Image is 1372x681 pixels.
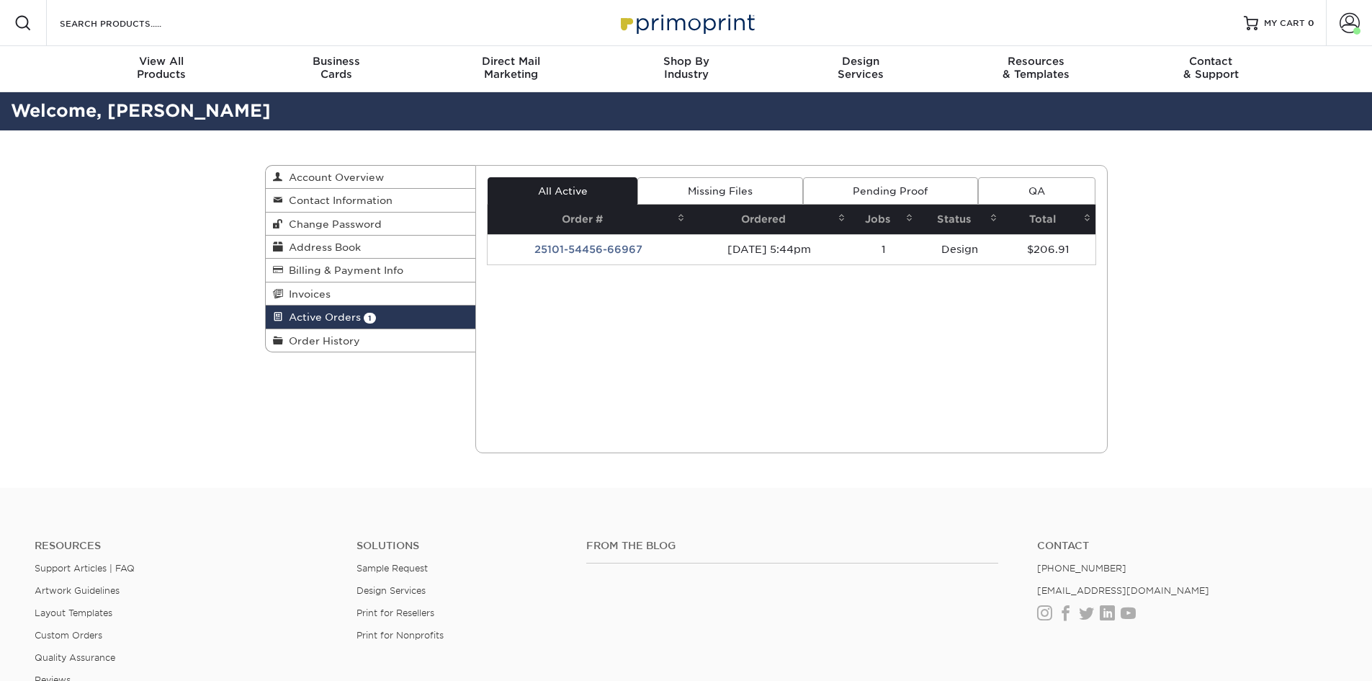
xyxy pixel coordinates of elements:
[1124,55,1299,81] div: & Support
[1002,205,1095,234] th: Total
[266,236,476,259] a: Address Book
[357,607,434,618] a: Print for Resellers
[1037,585,1209,596] a: [EMAIL_ADDRESS][DOMAIN_NAME]
[74,46,249,92] a: View AllProducts
[637,177,802,205] a: Missing Files
[774,55,949,81] div: Services
[35,630,102,641] a: Custom Orders
[357,540,565,552] h4: Solutions
[35,607,112,618] a: Layout Templates
[357,585,426,596] a: Design Services
[283,241,361,253] span: Address Book
[266,306,476,329] a: Active Orders 1
[266,166,476,189] a: Account Overview
[774,55,949,68] span: Design
[918,205,1002,234] th: Status
[74,55,249,81] div: Products
[918,234,1002,264] td: Design
[357,563,428,574] a: Sample Request
[949,55,1124,68] span: Resources
[1264,17,1305,30] span: MY CART
[423,55,598,68] span: Direct Mail
[1002,234,1095,264] td: $206.91
[283,218,382,230] span: Change Password
[598,46,774,92] a: Shop ByIndustry
[488,234,689,264] td: 25101-54456-66967
[364,313,376,324] span: 1
[423,46,598,92] a: Direct MailMarketing
[357,630,444,641] a: Print for Nonprofits
[248,55,423,68] span: Business
[35,563,135,574] a: Support Articles | FAQ
[266,329,476,352] a: Order History
[689,205,851,234] th: Ordered
[1124,55,1299,68] span: Contact
[1037,540,1337,552] a: Contact
[850,205,918,234] th: Jobs
[488,205,689,234] th: Order #
[266,282,476,306] a: Invoices
[689,234,851,264] td: [DATE] 5:44pm
[248,55,423,81] div: Cards
[35,540,335,552] h4: Resources
[1124,46,1299,92] a: Contact& Support
[614,7,758,38] img: Primoprint
[35,652,115,663] a: Quality Assurance
[978,177,1095,205] a: QA
[774,46,949,92] a: DesignServices
[598,55,774,81] div: Industry
[488,177,637,205] a: All Active
[35,585,120,596] a: Artwork Guidelines
[248,46,423,92] a: BusinessCards
[283,172,384,183] span: Account Overview
[266,189,476,212] a: Contact Information
[949,46,1124,92] a: Resources& Templates
[850,234,918,264] td: 1
[283,335,360,347] span: Order History
[586,540,998,552] h4: From the Blog
[1308,18,1314,28] span: 0
[423,55,598,81] div: Marketing
[283,264,403,276] span: Billing & Payment Info
[58,14,199,32] input: SEARCH PRODUCTS.....
[283,195,393,206] span: Contact Information
[598,55,774,68] span: Shop By
[803,177,978,205] a: Pending Proof
[949,55,1124,81] div: & Templates
[1037,563,1126,574] a: [PHONE_NUMBER]
[283,288,331,300] span: Invoices
[266,213,476,236] a: Change Password
[74,55,249,68] span: View All
[283,311,361,323] span: Active Orders
[266,259,476,282] a: Billing & Payment Info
